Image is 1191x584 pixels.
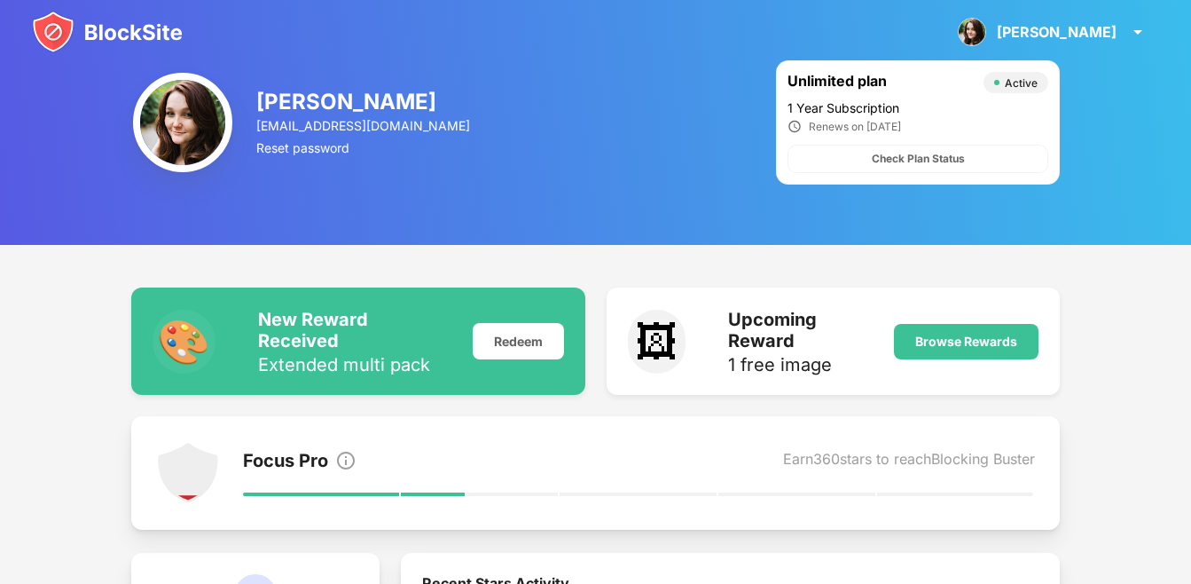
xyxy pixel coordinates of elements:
[335,450,357,471] img: info.svg
[473,323,564,359] div: Redeem
[243,450,328,475] div: Focus Pro
[787,119,802,134] img: clock_ic.svg
[915,335,1017,349] div: Browse Rewards
[153,310,215,374] div: 🎨
[728,309,873,351] div: Upcoming Reward
[783,450,1035,475] div: Earn 360 stars to reach Blocking Buster
[258,356,451,374] div: Extended multi pack
[256,140,473,155] div: Reset password
[32,11,183,53] img: blocksite-icon.svg
[728,356,873,374] div: 1 free image
[787,100,1048,115] div: 1 Year Subscription
[628,310,686,374] div: 🖼
[872,150,965,168] div: Check Plan Status
[787,72,975,93] div: Unlimited plan
[809,120,901,133] div: Renews on [DATE]
[1005,76,1038,90] div: Active
[156,441,220,505] img: points-level-1.svg
[256,118,473,133] div: [EMAIL_ADDRESS][DOMAIN_NAME]
[256,89,473,114] div: [PERSON_NAME]
[997,23,1117,41] div: [PERSON_NAME]
[958,18,986,46] img: ACg8ocLcKHBfBgmpPWJ4s48H89j75kOPCUtEYctf3XlUS4n0-0wx14Al=s96-c
[133,73,232,172] img: ACg8ocLcKHBfBgmpPWJ4s48H89j75kOPCUtEYctf3XlUS4n0-0wx14Al=s96-c
[258,309,451,351] div: New Reward Received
